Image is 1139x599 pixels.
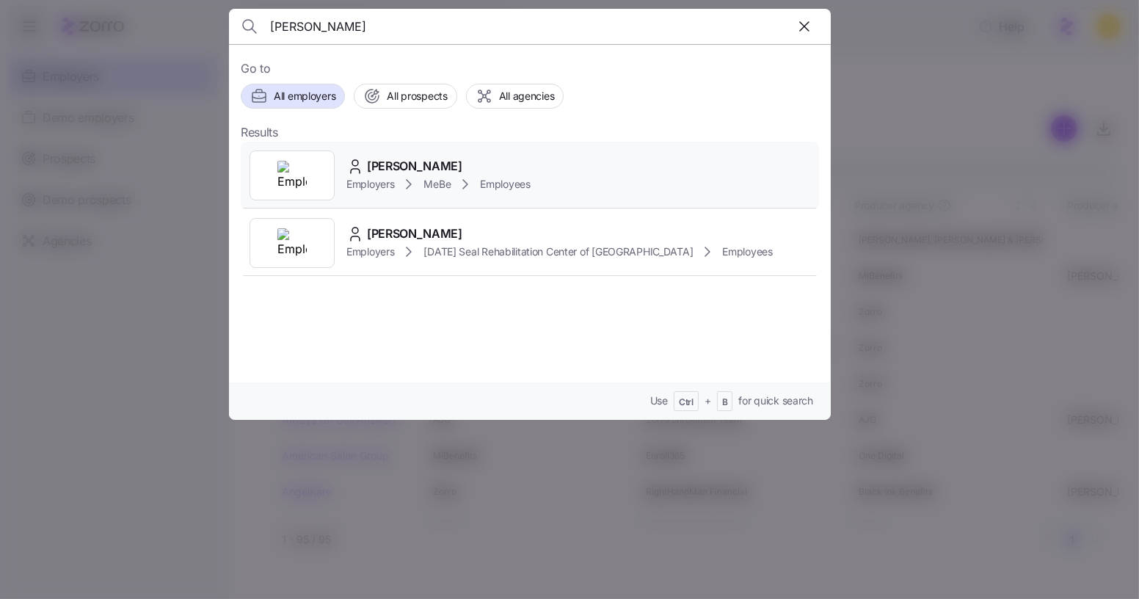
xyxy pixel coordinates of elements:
img: Employer logo [277,228,307,258]
span: Use [650,393,668,408]
span: Employers [346,177,394,192]
span: B [722,396,728,409]
span: [DATE] Seal Rehabilitation Center of [GEOGRAPHIC_DATA] [423,244,693,259]
span: Results [241,123,278,142]
span: MeBe [423,177,451,192]
span: Employees [480,177,530,192]
span: Employees [722,244,772,259]
img: Employer logo [277,161,307,190]
button: All agencies [466,84,564,109]
button: All employers [241,84,345,109]
span: Employers [346,244,394,259]
span: for quick search [738,393,813,408]
span: [PERSON_NAME] [367,225,462,243]
span: Ctrl [679,396,694,409]
span: All employers [274,89,335,104]
span: Go to [241,59,819,78]
span: + [705,393,711,408]
span: All agencies [499,89,555,104]
span: All prospects [387,89,447,104]
span: [PERSON_NAME] [367,157,462,175]
button: All prospects [354,84,456,109]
